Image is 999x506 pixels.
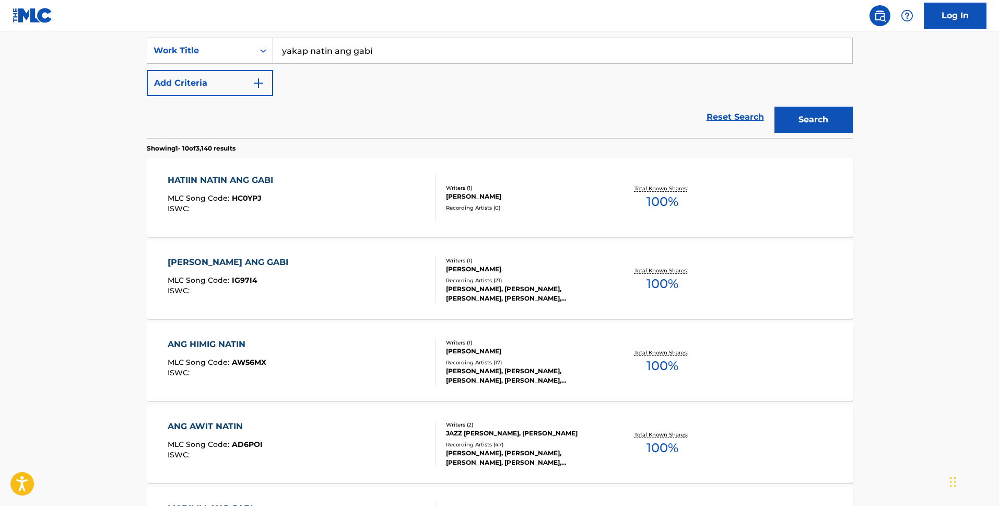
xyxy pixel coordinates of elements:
a: HATIIN NATIN ANG GABIMLC Song Code:HC0YPJISWC:Writers (1)[PERSON_NAME]Recording Artists (0)Total ... [147,158,853,237]
span: AW56MX [232,358,266,367]
div: [PERSON_NAME] [446,347,604,356]
img: search [874,9,886,22]
span: ISWC : [168,450,192,459]
img: 9d2ae6d4665cec9f34b9.svg [252,77,265,89]
a: ANG HIMIG NATINMLC Song Code:AW56MXISWC:Writers (1)[PERSON_NAME]Recording Artists (17)[PERSON_NAM... [147,323,853,401]
div: Writers ( 1 ) [446,257,604,264]
a: Log In [924,3,986,29]
div: [PERSON_NAME], [PERSON_NAME], [PERSON_NAME], [PERSON_NAME], [PERSON_NAME] [446,284,604,303]
span: ISWC : [168,204,192,213]
div: Help [897,5,918,26]
p: Total Known Shares: [634,431,690,439]
span: ISWC : [168,286,192,295]
span: MLC Song Code : [168,440,232,449]
div: [PERSON_NAME] [446,264,604,274]
span: MLC Song Code : [168,193,232,203]
form: Search Form [147,38,853,138]
p: Total Known Shares: [634,185,690,192]
img: MLC Logo [13,8,53,23]
div: Writers ( 1 ) [446,339,604,347]
div: JAZZ [PERSON_NAME], [PERSON_NAME] [446,429,604,438]
div: [PERSON_NAME] ANG GABI [168,256,293,269]
span: 100 % [647,274,678,293]
span: HC0YPJ [232,193,262,203]
button: Search [774,107,853,133]
span: MLC Song Code : [168,358,232,367]
a: Public Search [869,5,890,26]
span: 100 % [647,439,678,457]
p: Total Known Shares: [634,349,690,356]
div: ANG HIMIG NATIN [168,338,266,351]
span: 100 % [647,192,678,211]
div: Recording Artists ( 47 ) [446,441,604,448]
div: ANG AWIT NATIN [168,420,263,433]
div: Recording Artists ( 21 ) [446,277,604,284]
a: ANG AWIT NATINMLC Song Code:AD6POIISWC:Writers (2)JAZZ [PERSON_NAME], [PERSON_NAME]Recording Arti... [147,405,853,483]
span: ISWC : [168,368,192,377]
div: Recording Artists ( 17 ) [446,359,604,366]
span: MLC Song Code : [168,275,232,285]
div: Drag [950,466,956,498]
div: [PERSON_NAME] [446,192,604,201]
p: Total Known Shares: [634,267,690,274]
img: help [901,9,913,22]
div: HATIIN NATIN ANG GABI [168,174,278,187]
div: Writers ( 2 ) [446,421,604,429]
a: Reset Search [701,106,769,129]
span: 100 % [647,356,678,375]
div: [PERSON_NAME], [PERSON_NAME], [PERSON_NAME], [PERSON_NAME], [PERSON_NAME] [446,366,604,385]
div: [PERSON_NAME], [PERSON_NAME], [PERSON_NAME], [PERSON_NAME], [PERSON_NAME] [446,448,604,467]
div: Writers ( 1 ) [446,184,604,192]
div: Recording Artists ( 0 ) [446,204,604,212]
span: IG97I4 [232,275,257,285]
button: Add Criteria [147,70,273,96]
a: [PERSON_NAME] ANG GABIMLC Song Code:IG97I4ISWC:Writers (1)[PERSON_NAME]Recording Artists (21)[PER... [147,240,853,319]
p: Showing 1 - 10 of 3,140 results [147,144,236,153]
div: Work Title [154,44,248,57]
span: AD6POI [232,440,263,449]
iframe: Chat Widget [947,456,999,506]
